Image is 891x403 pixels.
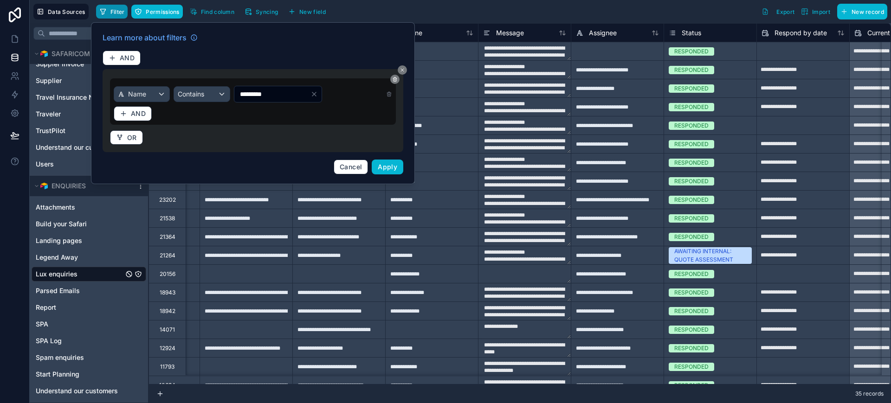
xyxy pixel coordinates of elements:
span: Respond by date [775,28,827,38]
div: RESPONDED [674,159,709,167]
span: Filter [110,8,125,15]
div: 18942 [160,307,175,315]
div: 20156 [160,270,175,278]
span: AND [131,109,146,118]
div: RESPONDED [674,196,709,204]
button: Permissions [131,5,182,19]
span: Data Sources [48,8,85,15]
div: 12924 [160,345,175,352]
span: New field [299,8,326,15]
div: RESPONDED [674,233,709,241]
div: 21538 [160,215,175,222]
button: Find column [187,5,238,19]
button: AND [103,51,141,65]
div: 11793 [160,363,174,371]
a: New record [833,4,887,19]
a: Permissions [131,5,186,19]
div: RESPONDED [674,66,709,74]
span: Find column [201,8,234,15]
button: OR [110,130,143,145]
div: 23202 [159,196,176,204]
a: Syncing [241,5,285,19]
span: Message [496,28,524,38]
span: Assignee [589,28,617,38]
span: Apply [378,163,397,171]
a: Learn more about filters [103,32,198,43]
span: Import [812,8,830,15]
button: Cancel [334,160,368,174]
span: OR [127,134,137,142]
button: Apply [372,160,403,174]
div: RESPONDED [674,140,709,148]
div: 10694 [159,382,175,389]
div: RESPONDED [674,326,709,334]
span: Permissions [146,8,179,15]
button: Filter [96,5,128,19]
div: RESPONDED [674,214,709,223]
div: RESPONDED [674,84,709,93]
div: RESPONDED [674,363,709,371]
span: AND [120,54,135,62]
div: 21264 [160,252,175,259]
span: Cancel [340,163,362,171]
div: RESPONDED [674,177,709,186]
button: Name [114,86,170,102]
div: RESPONDED [674,122,709,130]
button: New field [285,5,329,19]
span: 35 records [855,390,884,397]
span: Export [776,8,794,15]
span: Contains [178,90,204,99]
span: Learn more about filters [103,32,187,43]
button: AND [114,106,152,121]
div: RESPONDED [674,103,709,111]
div: 21364 [160,233,175,241]
div: 14071 [160,326,175,333]
div: RESPONDED [674,47,709,56]
button: Import [798,4,833,19]
button: Syncing [241,5,281,19]
span: Status [682,28,701,38]
div: RESPONDED [674,344,709,352]
button: Data Sources [33,4,89,19]
span: Name [128,90,146,99]
div: 18943 [160,289,175,296]
button: Export [758,4,798,19]
div: RESPONDED [674,288,709,297]
div: RESPONDED [674,381,709,390]
span: Syncing [256,8,278,15]
div: RESPONDED [674,270,709,278]
div: RESPONDED [674,307,709,315]
span: New record [852,8,884,15]
div: AWAITING INTERNAL: QUOTE ASSESSMENT [674,247,746,264]
button: New record [837,4,887,19]
button: Clear [310,90,322,98]
button: Contains [174,86,230,102]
